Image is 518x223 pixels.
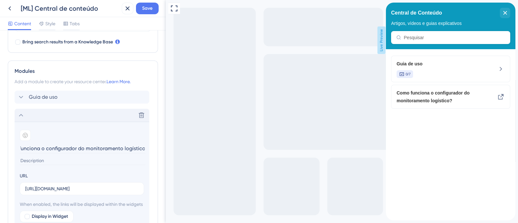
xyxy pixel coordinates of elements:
[14,20,31,28] span: Content
[21,4,119,13] div: [ML] Central de conteúdo
[20,200,144,208] span: When enabled, the links will be displayed within the widgets
[212,27,220,54] span: Live Preview
[142,5,152,12] span: Save
[15,67,151,75] div: Modules
[11,86,97,102] span: Como funciona o configurador do monitoramento logístico?
[32,213,68,220] span: Display in Widget
[20,172,28,180] div: URL
[20,143,145,153] input: Header
[11,57,97,65] span: Guia de uso
[15,79,107,84] span: Add a module to create your resource center.
[5,2,50,9] span: Central de conteúdo
[54,3,56,8] div: 3
[45,20,55,28] span: Style
[5,6,56,15] span: Central de Conteúdo
[11,57,97,75] div: Guia de uso
[20,156,145,165] input: Description
[136,3,159,14] button: Save
[70,20,80,28] span: Tabs
[22,38,113,46] span: Bring search results from a Knowledge Base
[29,93,58,101] span: Guia de uso
[18,32,119,38] input: Pesquisar
[20,69,25,74] span: 0/7
[114,5,124,16] div: close resource center
[5,18,76,23] span: Artigos, vídeos e guias explicativos
[107,79,130,84] a: Learn More.
[25,185,139,192] input: your.website.com/path
[15,91,151,104] div: Guia de uso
